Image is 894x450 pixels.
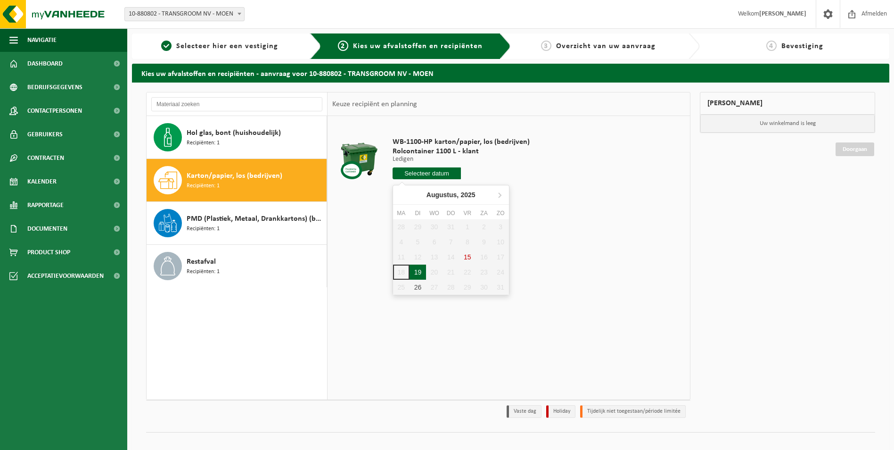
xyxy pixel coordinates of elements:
[27,52,63,75] span: Dashboard
[700,115,875,133] p: Uw winkelmand is leeg
[187,256,216,267] span: Restafval
[187,139,220,148] span: Recipiënten: 1
[393,147,530,156] span: Rolcontainer 1100 L - klant
[541,41,551,51] span: 3
[27,75,82,99] span: Bedrijfsgegevens
[393,167,461,179] input: Selecteer datum
[187,213,324,225] span: PMD (Plastiek, Metaal, Drankkartons) (bedrijven)
[147,245,327,287] button: Restafval Recipiënten: 1
[187,182,220,191] span: Recipiënten: 1
[766,41,777,51] span: 4
[781,42,823,50] span: Bevestiging
[700,92,875,115] div: [PERSON_NAME]
[27,28,57,52] span: Navigatie
[410,208,426,218] div: di
[492,208,509,218] div: zo
[443,208,459,218] div: do
[132,64,889,82] h2: Kies uw afvalstoffen en recipiënten - aanvraag voor 10-880802 - TRANSGROOM NV - MOEN
[124,7,245,21] span: 10-880802 - TRANSGROOM NV - MOEN
[27,264,104,288] span: Acceptatievoorwaarden
[759,10,806,17] strong: [PERSON_NAME]
[137,41,303,52] a: 1Selecteer hier een vestiging
[187,267,220,276] span: Recipiënten: 1
[423,187,479,202] div: Augustus,
[836,142,874,156] a: Doorgaan
[338,41,348,51] span: 2
[161,41,172,51] span: 1
[27,217,67,241] span: Documenten
[328,92,422,116] div: Keuze recipiënt en planning
[187,170,282,182] span: Karton/papier, los (bedrijven)
[27,170,57,193] span: Kalender
[187,127,281,139] span: Hol glas, bont (huishoudelijk)
[27,193,64,217] span: Rapportage
[147,159,327,202] button: Karton/papier, los (bedrijven) Recipiënten: 1
[476,208,492,218] div: za
[556,42,656,50] span: Overzicht van uw aanvraag
[27,99,82,123] span: Contactpersonen
[507,405,541,418] li: Vaste dag
[459,208,476,218] div: vr
[460,192,475,198] i: 2025
[393,137,530,147] span: WB-1100-HP karton/papier, los (bedrijven)
[410,265,426,280] div: 19
[27,241,70,264] span: Product Shop
[426,208,443,218] div: wo
[27,146,64,170] span: Contracten
[125,8,244,21] span: 10-880802 - TRANSGROOM NV - MOEN
[546,405,575,418] li: Holiday
[147,202,327,245] button: PMD (Plastiek, Metaal, Drankkartons) (bedrijven) Recipiënten: 1
[353,42,483,50] span: Kies uw afvalstoffen en recipiënten
[27,123,63,146] span: Gebruikers
[187,225,220,233] span: Recipiënten: 1
[151,97,322,111] input: Materiaal zoeken
[393,156,530,163] p: Ledigen
[176,42,278,50] span: Selecteer hier een vestiging
[410,280,426,295] div: 26
[147,116,327,159] button: Hol glas, bont (huishoudelijk) Recipiënten: 1
[580,405,686,418] li: Tijdelijk niet toegestaan/période limitée
[393,208,410,218] div: ma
